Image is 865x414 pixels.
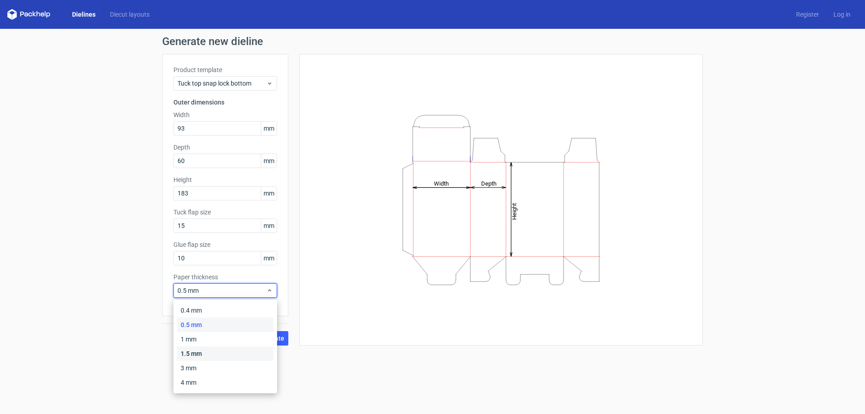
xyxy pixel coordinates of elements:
div: 3 mm [177,361,273,375]
a: Register [789,10,826,19]
tspan: Height [511,203,518,219]
tspan: Width [434,180,449,187]
span: mm [261,251,277,265]
h1: Generate new dieline [162,36,703,47]
span: Tuck top snap lock bottom [178,79,266,88]
label: Paper thickness [173,273,277,282]
a: Log in [826,10,858,19]
span: mm [261,154,277,168]
label: Tuck flap size [173,208,277,217]
a: Diecut layouts [103,10,157,19]
label: Product template [173,65,277,74]
span: 0.5 mm [178,286,266,295]
span: mm [261,122,277,135]
label: Height [173,175,277,184]
div: 0.4 mm [177,303,273,318]
div: 4 mm [177,375,273,390]
label: Glue flap size [173,240,277,249]
label: Width [173,110,277,119]
div: 1.5 mm [177,346,273,361]
span: mm [261,187,277,200]
div: 0.5 mm [177,318,273,332]
div: 1 mm [177,332,273,346]
span: mm [261,219,277,232]
tspan: Depth [481,180,496,187]
h3: Outer dimensions [173,98,277,107]
label: Depth [173,143,277,152]
a: Dielines [65,10,103,19]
